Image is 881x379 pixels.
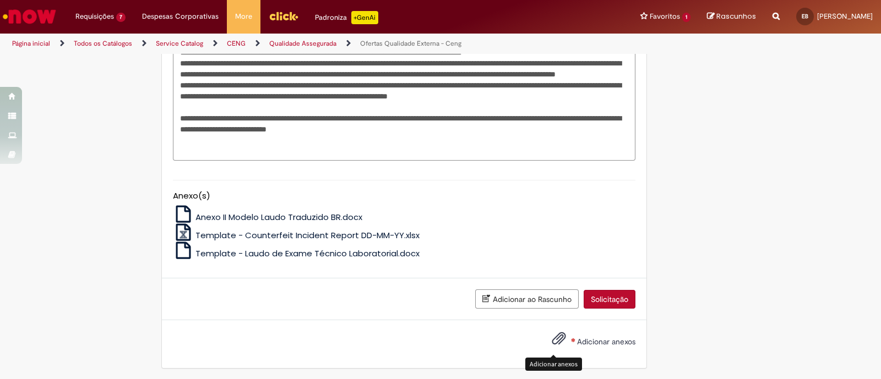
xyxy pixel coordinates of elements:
a: Service Catalog [156,39,203,48]
span: Despesas Corporativas [142,11,219,22]
a: Qualidade Assegurada [269,39,336,48]
span: 7 [116,13,126,22]
a: Template - Counterfeit Incident Report DD-MM-YY.xlsx [173,229,420,241]
span: EB [802,13,808,20]
span: Rascunhos [716,11,756,21]
textarea: Descrição [173,21,635,161]
div: Adicionar anexos [525,358,582,370]
ul: Trilhas de página [8,34,579,54]
a: Anexo II Modelo Laudo Traduzido BR.docx [173,211,363,223]
img: ServiceNow [1,6,58,28]
a: Rascunhos [707,12,756,22]
div: Padroniza [315,11,378,24]
a: CENG [227,39,246,48]
span: Adicionar anexos [577,337,635,347]
span: [PERSON_NAME] [817,12,873,21]
span: Template - Counterfeit Incident Report DD-MM-YY.xlsx [195,229,420,241]
button: Adicionar ao Rascunho [475,289,579,309]
span: Favoritos [650,11,680,22]
span: Anexo II Modelo Laudo Traduzido BR.docx [195,211,362,223]
button: Solicitação [584,290,635,309]
p: +GenAi [351,11,378,24]
span: Requisições [75,11,114,22]
a: Página inicial [12,39,50,48]
a: Template - Laudo de Exame Técnico Laboratorial.docx [173,248,420,259]
span: 1 [682,13,690,22]
button: Adicionar anexos [549,328,569,354]
h5: Anexo(s) [173,191,635,201]
span: Template - Laudo de Exame Técnico Laboratorial.docx [195,248,420,259]
img: click_logo_yellow_360x200.png [269,8,298,24]
span: More [235,11,252,22]
a: Todos os Catálogos [74,39,132,48]
a: Ofertas Qualidade Externa - Ceng [360,39,461,48]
